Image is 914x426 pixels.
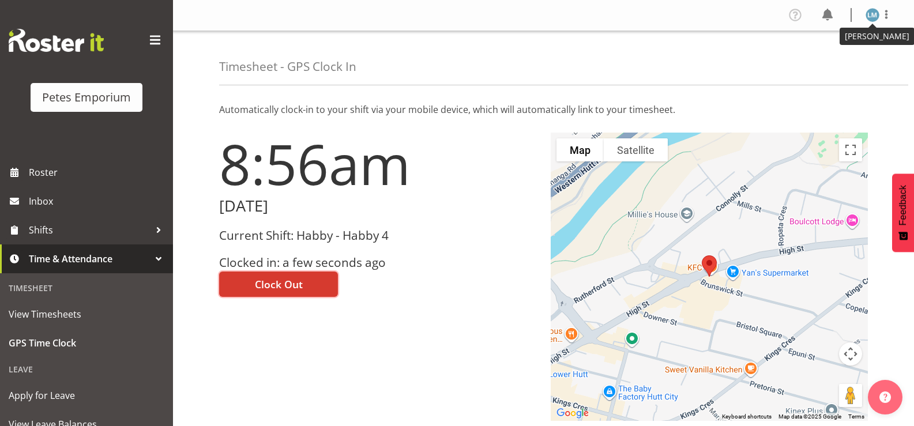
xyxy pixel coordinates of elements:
a: GPS Time Clock [3,329,170,357]
span: Feedback [898,185,908,225]
button: Feedback - Show survey [892,174,914,252]
h4: Timesheet - GPS Clock In [219,60,356,73]
img: help-xxl-2.png [879,391,891,403]
span: Time & Attendance [29,250,150,267]
div: Timesheet [3,276,170,300]
button: Show satellite imagery [604,138,668,161]
a: Open this area in Google Maps (opens a new window) [554,406,592,421]
h3: Clocked in: a few seconds ago [219,256,537,269]
span: Roster [29,164,167,181]
div: Leave [3,357,170,381]
span: Apply for Leave [9,387,164,404]
h1: 8:56am [219,133,537,195]
span: Map data ©2025 Google [778,413,841,420]
h3: Current Shift: Habby - Habby 4 [219,229,537,242]
div: Petes Emporium [42,89,131,106]
button: Keyboard shortcuts [722,413,772,421]
button: Map camera controls [839,342,862,365]
img: lianne-morete5410.jpg [866,8,879,22]
span: GPS Time Clock [9,334,164,352]
a: Terms (opens in new tab) [848,413,864,420]
h2: [DATE] [219,197,537,215]
img: Google [554,406,592,421]
button: Clock Out [219,272,338,297]
a: View Timesheets [3,300,170,329]
a: Apply for Leave [3,381,170,410]
button: Show street map [556,138,604,161]
span: Shifts [29,221,150,239]
button: Drag Pegman onto the map to open Street View [839,384,862,407]
img: Rosterit website logo [9,29,104,52]
span: View Timesheets [9,306,164,323]
p: Automatically clock-in to your shift via your mobile device, which will automatically link to you... [219,103,868,116]
span: Clock Out [255,277,303,292]
button: Toggle fullscreen view [839,138,862,161]
span: Inbox [29,193,167,210]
